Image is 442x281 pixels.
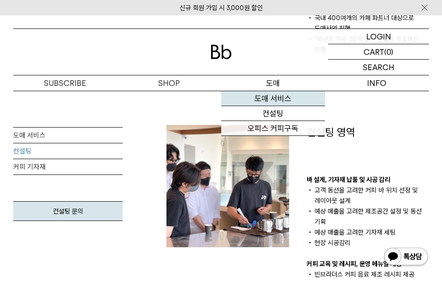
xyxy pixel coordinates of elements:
a: 컨설팅 [221,106,325,121]
p: 바 설계, 기자재 납품 및 시공 감리 [307,174,429,185]
li: 빈브라더스 커피 음료 제조 레시피 제공 [307,269,429,280]
p: 도매 [221,75,325,91]
a: 도매 서비스 [13,128,123,143]
a: LOGIN [328,29,429,44]
a: SHOP [117,75,221,91]
img: 카카오톡 채널 1:1 채팅 버튼 [383,247,429,268]
p: (0) [384,44,393,59]
p: 컨설팅 영역 [307,125,429,140]
a: 신규 회원 가입 시 3,000원 할인 [180,4,263,12]
img: 로고 [211,45,232,59]
li: 현장 시공감리 [307,238,429,248]
p: CART [364,44,384,59]
a: 컨설팅 문의 [13,201,123,221]
a: 도매 서비스 [221,91,325,106]
p: 커피 교육 및 레시피, 운영 메뉴얼 제공 [307,259,429,269]
a: SUBSCRIBE [13,75,117,91]
li: 예상 매출을 고려한 기자재 세팅 [307,227,429,238]
p: LOGIN [366,29,391,44]
li: 예상 매출을 고려한 제조공간 설정 및 동선 기획 [307,206,429,227]
a: CART (0) [328,44,429,60]
a: 컨설팅 [13,143,123,159]
p: SEARCH [363,60,394,75]
a: 커피 기자재 [13,159,123,175]
a: 오피스 커피구독 [221,121,325,136]
li: 고객 동선을 고려한 커피 바 위치 선정 및 레이아웃 설계 [307,185,429,206]
p: INFO [325,75,429,91]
